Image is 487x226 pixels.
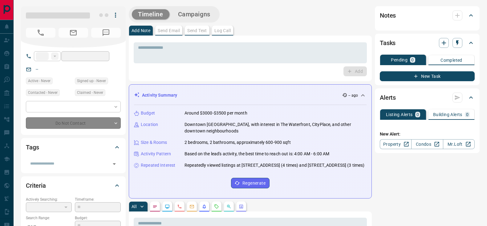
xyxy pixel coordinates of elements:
p: Timeframe: [75,197,121,202]
h2: Tasks [380,38,396,48]
p: New Alert: [380,131,475,137]
span: Active - Never [28,78,51,84]
svg: Agent Actions [239,204,244,209]
a: Mr.Loft [443,139,475,149]
span: Signed up - Never [77,78,106,84]
div: Notes [380,8,475,23]
p: Listing Alerts [386,112,413,117]
p: Activity Pattern [141,151,171,157]
a: -- [36,67,38,72]
p: -- ago [348,93,358,98]
p: Add Note [132,28,150,33]
button: Open [110,160,119,168]
p: 0 [466,112,469,117]
svg: Opportunities [226,204,231,209]
p: Based on the lead's activity, the best time to reach out is: 4:00 AM - 6:00 AM [185,151,329,157]
p: All [132,204,136,209]
span: Contacted - Never [28,90,58,96]
p: Search Range: [26,215,72,221]
p: Size & Rooms [141,139,167,146]
h2: Alerts [380,93,396,103]
div: Alerts [380,90,475,105]
h2: Tags [26,142,39,152]
button: New Task [380,71,475,81]
p: Actively Searching: [26,197,72,202]
div: Activity Summary-- ago [134,90,367,101]
p: Downtown [GEOGRAPHIC_DATA], with interest in The Waterfront, CityPlace, and other downtown neighb... [185,121,367,134]
p: Pending [391,58,408,62]
svg: Listing Alerts [202,204,207,209]
button: Regenerate [231,178,270,188]
p: Repeatedly viewed listings at [STREET_ADDRESS] (4 times) and [STREET_ADDRESS] (3 times) [185,162,364,169]
svg: Lead Browsing Activity [165,204,170,209]
p: Budget: [75,215,121,221]
svg: Requests [214,204,219,209]
button: Campaigns [172,9,217,19]
button: Timeline [132,9,169,19]
span: No Number [91,28,121,38]
span: No Number [26,28,55,38]
div: Do Not Contact [26,117,121,129]
h2: Notes [380,10,396,20]
a: Property [380,139,412,149]
p: 0 [411,58,414,62]
div: Criteria [26,178,121,193]
p: Location [141,121,158,128]
p: Budget [141,110,155,116]
p: Building Alerts [433,112,462,117]
p: 2 bedrooms, 2 bathrooms, approximately 600-900 sqft [185,139,291,146]
p: 0 [416,112,419,117]
span: No Email [59,28,88,38]
span: Claimed - Never [77,90,103,96]
div: Tags [26,140,121,155]
p: Completed [440,58,462,62]
div: Tasks [380,36,475,50]
svg: Calls [177,204,182,209]
p: Around $3000-$3500 per month [185,110,247,116]
p: Repeated Interest [141,162,175,169]
a: Condos [411,139,443,149]
h2: Criteria [26,181,46,190]
svg: Emails [189,204,194,209]
svg: Notes [152,204,157,209]
p: Activity Summary [142,92,177,98]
